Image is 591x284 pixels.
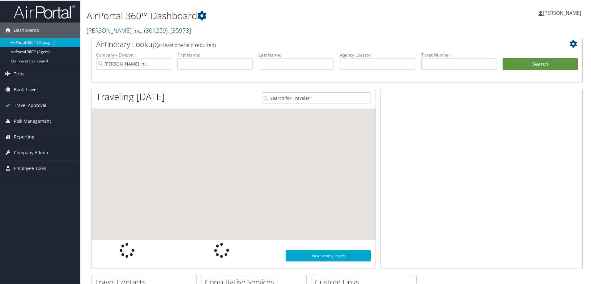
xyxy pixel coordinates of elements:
span: Travel Approval [14,97,46,112]
span: Employee Tools [14,160,46,176]
span: (at least one field required) [157,41,216,48]
a: [PERSON_NAME] [538,3,587,22]
span: Risk Management [14,113,51,128]
span: Dashboards [14,22,39,37]
h2: Airtinerary Lookup [96,38,537,49]
img: airportal-logo.png [14,4,75,19]
h1: Traveling [DATE] [96,90,165,103]
span: Trips [14,66,24,81]
label: Last Name: [259,51,334,57]
label: Agency Locator: [340,51,415,57]
span: , [ 35973 ] [168,26,191,34]
span: [PERSON_NAME] [543,9,581,16]
label: Ticket Number: [421,51,496,57]
h1: AirPortal 360™ Dashboard [87,9,420,22]
a: View SecurityLogic® [286,250,371,261]
a: [PERSON_NAME] Inc. [87,26,191,34]
label: Company - Division: [96,51,171,57]
input: Search for Traveler [262,92,371,103]
span: Company Admin [14,144,48,160]
label: First Name: [177,51,253,57]
span: Reporting [14,129,34,144]
button: Search [503,57,578,70]
span: ( 301259 ) [144,26,168,34]
span: Book Travel [14,81,38,97]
